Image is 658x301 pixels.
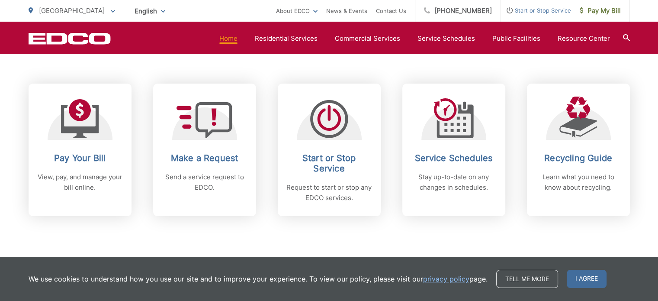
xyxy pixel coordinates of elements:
h2: Pay Your Bill [37,153,123,163]
span: [GEOGRAPHIC_DATA] [39,6,105,15]
h2: Recycling Guide [536,153,621,163]
a: privacy policy [423,274,469,284]
a: Public Facilities [492,33,540,44]
a: Pay Your Bill View, pay, and manage your bill online. [29,84,132,216]
a: Commercial Services [335,33,400,44]
p: Send a service request to EDCO. [162,172,247,193]
span: English [128,3,172,19]
h2: Service Schedules [411,153,497,163]
p: We use cookies to understand how you use our site and to improve your experience. To view our pol... [29,274,488,284]
a: Resource Center [558,33,610,44]
h2: Start or Stop Service [286,153,372,174]
a: Service Schedules Stay up-to-date on any changes in schedules. [402,84,505,216]
a: About EDCO [276,6,318,16]
p: Stay up-to-date on any changes in schedules. [411,172,497,193]
span: I agree [567,270,607,288]
p: Learn what you need to know about recycling. [536,172,621,193]
a: Recycling Guide Learn what you need to know about recycling. [527,84,630,216]
a: Make a Request Send a service request to EDCO. [153,84,256,216]
p: Request to start or stop any EDCO services. [286,182,372,203]
a: Residential Services [255,33,318,44]
a: Contact Us [376,6,406,16]
h2: Make a Request [162,153,247,163]
p: View, pay, and manage your bill online. [37,172,123,193]
a: EDCD logo. Return to the homepage. [29,32,111,45]
a: News & Events [326,6,367,16]
a: Home [219,33,238,44]
span: Pay My Bill [580,6,621,16]
a: Service Schedules [417,33,475,44]
a: Tell me more [496,270,558,288]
